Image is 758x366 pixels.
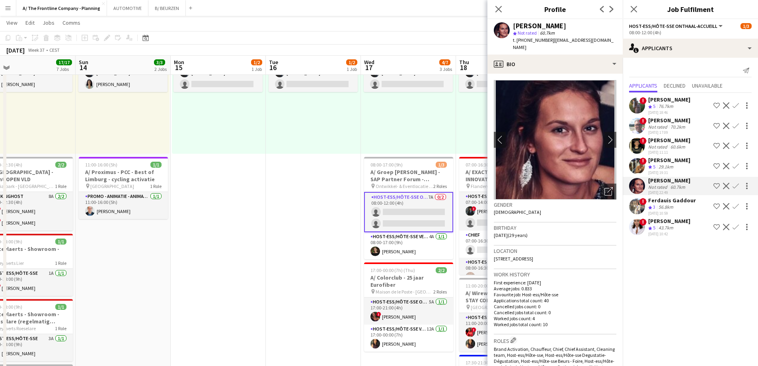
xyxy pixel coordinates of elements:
app-job-card: 11:00-20:00 (9h)2/2A/ Wirewave - Klantenvent STAY CONNECTED - [GEOGRAPHIC_DATA] [GEOGRAPHIC_DATA]... [459,278,548,352]
span: 1 Role [55,325,66,331]
p: Worked jobs count: 4 [494,315,616,321]
div: Open photos pop-in [600,184,616,200]
span: 1 Role [55,183,66,189]
div: 60.6km [669,144,687,150]
div: 07:00-16:30 (9h30m)6/16A/ EXACT SOFTWARE - INNOVATION DAY - Flanders Expo Flanders Expo - [GEOGRA... [459,157,548,275]
span: Ontwikkel- & Eventlocatie [GEOGRAPHIC_DATA] [376,183,433,189]
div: [PERSON_NAME] [648,217,690,225]
span: 08:00-17:00 (9h) [370,162,403,168]
span: [DEMOGRAPHIC_DATA] [494,209,541,215]
span: [DATE] (29 years) [494,232,528,238]
span: Week 37 [26,47,46,53]
span: ! [639,137,647,145]
span: 2/2 [436,267,447,273]
span: 16 [268,63,278,72]
div: [DATE] 10:42 [648,231,690,237]
div: Not rated [648,124,669,130]
p: Favourite job: Host-ess/Hôte-sse [494,292,616,297]
span: Applicants [629,83,657,88]
div: [PERSON_NAME] [648,137,690,144]
div: 76.7km [657,103,675,110]
div: Not rated [648,144,669,150]
span: 1 Role [55,260,66,266]
div: 3 Jobs [440,66,452,72]
div: [DATE] 10:59 [648,211,696,216]
h3: Job Fulfilment [623,4,758,14]
span: 1/1 [150,162,162,168]
app-card-role: Host-ess/Hôte-sse Vestiaire4A1/108:00-17:00 (9h)[PERSON_NAME] [364,232,453,259]
div: Not rated [648,184,669,190]
span: ! [639,158,647,165]
h3: Birthday [494,224,616,231]
app-card-role: Host-ess/Hôte-sse Onthaal-Accueill4A3/408:00-16:30 (8h30m)Mei iek [PERSON_NAME] [459,258,548,319]
span: t. [PHONE_NUMBER] [513,37,554,43]
span: Mon [174,59,184,66]
span: 11:00-16:00 (5h) [85,162,117,168]
app-card-role: Host-ess/Hôte-sse Onthaal-Accueill5A1/117:00-21:00 (4h)![PERSON_NAME] [364,297,453,325]
app-job-card: 08:00-17:00 (9h)1/3A/ Groep [PERSON_NAME] - SAP Partner Forum - [GEOGRAPHIC_DATA] Ontwikkel- & Ev... [364,157,453,259]
div: 56.8km [657,204,675,211]
div: 29.1km [657,164,675,170]
div: 60.7km [669,184,687,190]
h3: A/ Proximus - PCC - Best of Limburg - cycling activatie [79,168,168,183]
div: 70.2km [669,124,687,130]
h3: Work history [494,271,616,278]
app-card-role: Host-ess/Hôte-sse Onthaal-Accueill7A0/208:00-12:00 (4h) [364,192,453,232]
div: Applicants [623,39,758,58]
span: 1/3 [436,162,447,168]
p: Average jobs: 0.833 [494,286,616,292]
span: 1/3 [740,23,752,29]
span: 5 [653,225,655,231]
h3: Location [494,247,616,254]
a: Edit [22,18,38,28]
div: 1 Job [251,66,262,72]
h3: A/ Colorclub - 25 jaar Eurofiber [364,274,453,288]
a: Comms [59,18,84,28]
div: 2 Jobs [154,66,167,72]
div: [PERSON_NAME] [513,22,566,29]
span: Unavailable [692,83,723,88]
h3: A/ EXACT SOFTWARE - INNOVATION DAY - Flanders Expo [459,168,548,183]
span: 1/1 [55,239,66,245]
div: Ferdauis Gaddour [648,197,696,204]
span: | [EMAIL_ADDRESS][DOMAIN_NAME] [513,37,614,50]
span: 1 Role [150,183,162,189]
span: 3/3 [154,59,165,65]
span: Flanders Expo - [GEOGRAPHIC_DATA] [471,183,528,189]
div: [PERSON_NAME] [648,157,690,164]
span: 3 [653,204,655,210]
button: B/ BEURZEN [148,0,186,16]
span: View [6,19,18,26]
span: 1/2 [251,59,262,65]
span: Host-ess/Hôte-sse Onthaal-Accueill [629,23,717,29]
span: 14 [78,63,88,72]
p: Cancelled jobs total count: 0 [494,309,616,315]
span: [STREET_ADDRESS] [494,256,533,262]
span: 2 Roles [433,183,447,189]
span: Edit [25,19,35,26]
span: Not rated [518,30,537,36]
p: Applications total count: 40 [494,297,616,303]
app-job-card: 11:00-16:00 (5h)1/1A/ Proximus - PCC - Best of Limburg - cycling activatie [GEOGRAPHIC_DATA]1 Rol... [79,157,168,219]
div: [DATE] 22:49 [648,190,690,195]
span: ! [376,312,381,317]
button: AUTOMOTIVE [107,0,148,16]
span: Jobs [43,19,55,26]
span: Thu [459,59,469,66]
span: 2/2 [55,162,66,168]
span: 5 [653,103,655,109]
span: [GEOGRAPHIC_DATA] [471,304,514,310]
span: 17:00-00:00 (7h) (Thu) [370,267,415,273]
a: Jobs [39,18,58,28]
app-job-card: 17:00-00:00 (7h) (Thu)2/2A/ Colorclub - 25 jaar Eurofiber Maison de le Poste - [GEOGRAPHIC_DATA]2... [364,262,453,352]
span: ! [639,198,647,205]
h3: Profile [487,4,623,14]
span: [GEOGRAPHIC_DATA] [90,183,134,189]
button: A/ The Frontline Company - Planning [16,0,107,16]
button: Host-ess/Hôte-sse Onthaal-Accueill [629,23,724,29]
div: 1 Job [347,66,357,72]
span: 18 [458,63,469,72]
